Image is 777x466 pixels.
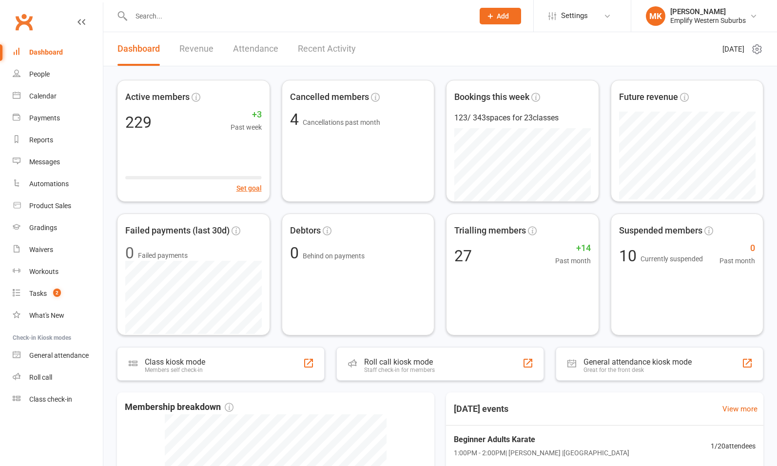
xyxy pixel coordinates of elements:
[290,224,321,238] span: Debtors
[29,70,50,78] div: People
[497,12,509,20] span: Add
[13,367,103,388] a: Roll call
[125,245,134,261] div: 0
[722,43,744,55] span: [DATE]
[13,195,103,217] a: Product Sales
[125,224,230,238] span: Failed payments (last 30d)
[364,357,435,367] div: Roll call kiosk mode
[722,403,758,415] a: View more
[29,373,52,381] div: Roll call
[13,261,103,283] a: Workouts
[145,357,205,367] div: Class kiosk mode
[13,388,103,410] a: Class kiosk mode
[719,255,755,266] span: Past month
[303,252,365,260] span: Behind on payments
[128,9,467,23] input: Search...
[446,400,516,418] h3: [DATE] events
[555,241,591,255] span: +14
[670,7,746,16] div: [PERSON_NAME]
[13,107,103,129] a: Payments
[290,110,303,129] span: 4
[117,32,160,66] a: Dashboard
[29,114,60,122] div: Payments
[619,224,702,238] span: Suspended members
[13,173,103,195] a: Automations
[619,248,703,264] div: 10
[231,122,262,133] span: Past week
[13,63,103,85] a: People
[29,246,53,253] div: Waivers
[711,441,756,451] span: 1 / 20 attendees
[236,183,262,194] button: Set goal
[13,239,103,261] a: Waivers
[13,305,103,327] a: What's New
[29,92,57,100] div: Calendar
[303,118,380,126] span: Cancellations past month
[29,136,53,144] div: Reports
[29,268,58,275] div: Workouts
[719,241,755,255] span: 0
[12,10,36,34] a: Clubworx
[13,129,103,151] a: Reports
[29,395,72,403] div: Class check-in
[179,32,214,66] a: Revenue
[29,158,60,166] div: Messages
[125,400,233,414] span: Membership breakdown
[53,289,61,297] span: 2
[480,8,521,24] button: Add
[13,151,103,173] a: Messages
[29,311,64,319] div: What's New
[145,367,205,373] div: Members self check-in
[641,255,703,263] span: Currently suspended
[646,6,665,26] div: MK
[290,90,369,104] span: Cancelled members
[454,433,629,446] span: Beginner Adults Karate
[454,248,472,264] div: 27
[454,447,629,458] span: 1:00PM - 2:00PM | [PERSON_NAME] | [GEOGRAPHIC_DATA]
[454,112,591,124] div: 123 / 343 spaces for 23 classes
[670,16,746,25] div: Emplify Western Suburbs
[13,217,103,239] a: Gradings
[29,290,47,297] div: Tasks
[29,351,89,359] div: General attendance
[298,32,356,66] a: Recent Activity
[583,367,692,373] div: Great for the front desk
[583,357,692,367] div: General attendance kiosk mode
[29,180,69,188] div: Automations
[290,244,303,262] span: 0
[125,90,190,104] span: Active members
[454,224,526,238] span: Trialling members
[13,41,103,63] a: Dashboard
[13,283,103,305] a: Tasks 2
[454,90,529,104] span: Bookings this week
[619,90,678,104] span: Future revenue
[231,108,262,122] span: +3
[364,367,435,373] div: Staff check-in for members
[13,85,103,107] a: Calendar
[561,5,588,27] span: Settings
[29,202,71,210] div: Product Sales
[555,255,591,266] span: Past month
[13,345,103,367] a: General attendance kiosk mode
[29,48,63,56] div: Dashboard
[125,115,152,130] div: 229
[233,32,278,66] a: Attendance
[138,250,188,261] span: Failed payments
[29,224,57,232] div: Gradings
